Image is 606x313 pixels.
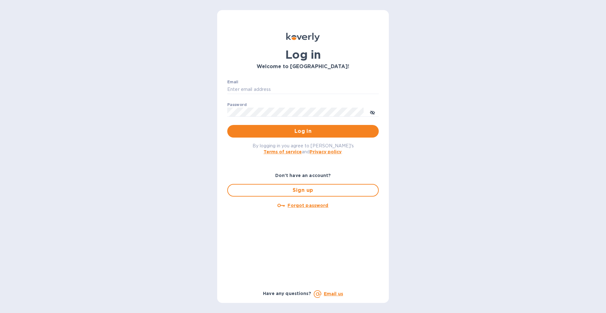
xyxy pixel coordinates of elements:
b: Have any questions? [263,291,311,296]
h1: Log in [227,48,379,61]
a: Privacy policy [310,149,342,154]
label: Password [227,103,247,107]
input: Enter email address [227,85,379,94]
u: Forgot password [288,203,328,208]
button: Sign up [227,184,379,197]
b: Don't have an account? [275,173,331,178]
label: Email [227,80,238,84]
button: Log in [227,125,379,138]
h3: Welcome to [GEOGRAPHIC_DATA]! [227,64,379,70]
span: Sign up [233,186,373,194]
button: toggle password visibility [366,106,379,118]
a: Email us [324,291,343,296]
span: By logging in you agree to [PERSON_NAME]'s and . [252,143,354,154]
span: Log in [232,127,374,135]
img: Koverly [286,33,320,42]
a: Terms of service [264,149,302,154]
